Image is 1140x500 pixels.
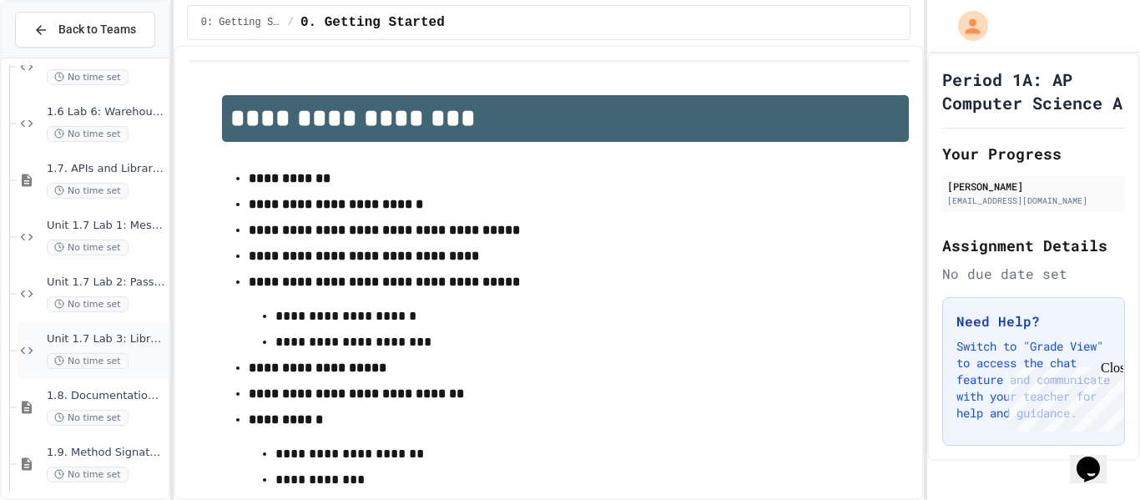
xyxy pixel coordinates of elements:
h2: Your Progress [942,142,1125,165]
div: [PERSON_NAME] [947,179,1120,194]
iframe: chat widget [1070,433,1123,483]
div: [EMAIL_ADDRESS][DOMAIN_NAME] [947,194,1120,207]
div: Chat with us now!Close [7,7,115,106]
div: My Account [941,7,992,45]
span: 1.9. Method Signatures [47,446,165,460]
span: 1.6 Lab 6: Warehouse Stock Calculator [47,105,165,119]
span: 1.7. APIs and Libraries [47,162,165,176]
span: / [288,16,294,29]
span: No time set [47,126,129,142]
span: No time set [47,296,129,312]
iframe: chat widget [1001,361,1123,432]
span: No time set [47,240,129,255]
h3: Need Help? [956,311,1111,331]
span: No time set [47,353,129,369]
span: No time set [47,183,129,199]
span: No time set [47,467,129,482]
span: No time set [47,410,129,426]
h2: Assignment Details [942,234,1125,257]
span: No time set [47,69,129,85]
span: 0: Getting Started [201,16,281,29]
div: No due date set [942,264,1125,284]
h1: Period 1A: AP Computer Science A [942,68,1125,114]
span: Unit 1.7 Lab 2: Password Validator [47,275,165,290]
p: Switch to "Grade View" to access the chat feature and communicate with your teacher for help and ... [956,338,1111,422]
span: 0. Getting Started [300,13,445,33]
span: 1.8. Documentation with Comments and Preconditions [47,389,165,403]
span: Unit 1.7 Lab 1: Message Formatter Fixer [47,219,165,233]
button: Back to Teams [15,12,155,48]
span: Unit 1.7 Lab 3: Library Debugger Challenge [47,332,165,346]
span: Back to Teams [58,21,136,38]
